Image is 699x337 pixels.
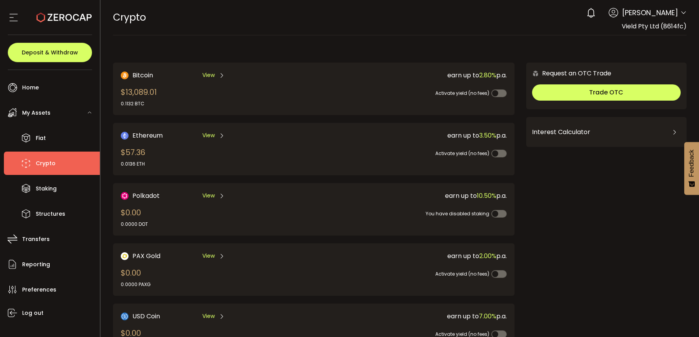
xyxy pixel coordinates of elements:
span: You have disabled staking [426,210,489,217]
span: 7.00% [479,312,496,321]
span: View [202,71,215,79]
div: earn up to p.a. [310,191,507,201]
span: Deposit & Withdraw [22,50,78,55]
button: Deposit & Withdraw [8,43,92,62]
span: Ethereum [132,131,163,140]
div: $13,089.01 [121,86,157,107]
span: Trade OTC [589,88,623,97]
img: Bitcoin [121,72,129,79]
span: Reporting [22,259,50,270]
img: 6nGpN7MZ9FLuBP83NiajKbTRY4UzlzQtBKtCrLLspmCkSvCZHBKvY3NxgQaT5JnOQREvtQ257bXeeSTueZfAPizblJ+Fe8JwA... [532,70,539,77]
div: Request an OTC Trade [526,68,611,78]
span: Log out [22,307,43,319]
span: Preferences [22,284,56,295]
div: $57.36 [121,147,145,168]
span: Transfers [22,234,50,245]
span: View [202,252,215,260]
span: USD Coin [132,311,160,321]
div: $0.00 [121,207,148,228]
img: Ethereum [121,132,129,140]
span: Bitcoin [132,70,153,80]
span: 2.80% [479,71,496,80]
div: 0.0000 DOT [121,221,148,228]
span: View [202,131,215,140]
span: Home [22,82,39,93]
span: [PERSON_NAME] [622,7,678,18]
div: earn up to p.a. [310,251,507,261]
span: Feedback [688,150,695,177]
img: DOT [121,192,129,200]
div: earn up to p.a. [310,70,507,80]
span: 3.50% [479,131,496,140]
span: View [202,312,215,320]
span: PAX Gold [132,251,160,261]
div: earn up to p.a. [310,131,507,140]
button: Feedback - Show survey [684,142,699,195]
span: Polkadot [132,191,160,201]
div: $0.00 [121,267,151,288]
div: Interest Calculator [532,123,681,141]
div: 0.0136 ETH [121,161,145,168]
span: Vield Pty Ltd (8614fc) [622,22,687,31]
span: 10.50% [477,191,496,200]
div: 0.0000 PAXG [121,281,151,288]
button: Trade OTC [532,84,681,101]
span: Activate yield (no fees) [435,90,489,96]
span: 2.00% [479,251,496,260]
iframe: Chat Widget [660,300,699,337]
div: 0.1132 BTC [121,100,157,107]
span: Activate yield (no fees) [435,150,489,157]
span: Fiat [36,133,46,144]
div: earn up to p.a. [310,311,507,321]
span: Crypto [36,158,56,169]
span: View [202,192,215,200]
img: PAX Gold [121,252,129,260]
span: Crypto [113,10,146,24]
span: Structures [36,208,65,220]
span: Activate yield (no fees) [435,271,489,277]
img: USD Coin [121,313,129,320]
span: Staking [36,183,57,194]
span: My Assets [22,107,50,119]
